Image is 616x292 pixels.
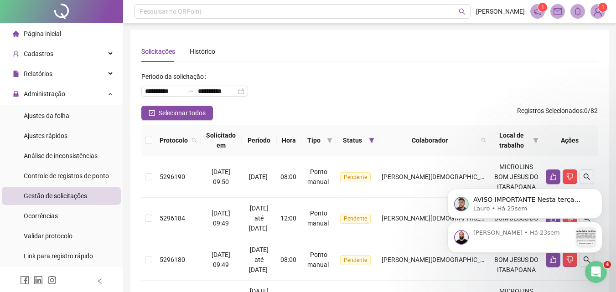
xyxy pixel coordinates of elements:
[13,91,19,97] span: lock
[494,130,529,150] span: Local de trabalho
[190,133,199,147] span: search
[382,135,477,145] span: Colaborador
[24,192,87,200] span: Gestão de solicitações
[574,7,582,15] span: bell
[192,138,197,143] span: search
[325,133,334,147] span: filter
[249,173,268,180] span: [DATE]
[212,210,230,227] span: [DATE] 09:49
[382,215,497,222] span: [PERSON_NAME][DEMOGRAPHIC_DATA]
[585,261,607,283] iframe: Intercom live chat
[340,255,371,265] span: Pendente
[141,106,213,120] button: Selecionar todos
[24,132,67,139] span: Ajustes rápidos
[34,276,43,285] span: linkedin
[340,172,371,182] span: Pendente
[160,215,185,222] span: 5296184
[20,276,29,285] span: facebook
[212,251,230,268] span: [DATE] 09:49
[141,46,175,56] div: Solicitações
[367,133,376,147] span: filter
[249,205,269,232] span: [DATE] até [DATE]
[307,251,329,268] span: Ponto manual
[212,168,230,185] span: [DATE] 09:50
[242,125,277,156] th: Período
[13,71,19,77] span: file
[187,87,194,95] span: swap-right
[327,138,332,143] span: filter
[24,30,61,37] span: Página inicial
[531,128,540,152] span: filter
[97,278,103,284] span: left
[201,125,242,156] th: Solicitado em
[517,106,598,120] span: : 0 / 82
[604,261,611,268] span: 4
[24,90,65,97] span: Administração
[249,246,269,273] span: [DATE] até [DATE]
[190,46,215,56] div: Histórico
[277,125,301,156] th: Hora
[187,87,194,95] span: to
[434,131,616,267] iframe: Intercom notifications mensagem
[554,7,562,15] span: mail
[369,138,374,143] span: filter
[13,31,19,37] span: home
[459,8,466,15] span: search
[280,256,296,263] span: 08:00
[149,110,155,116] span: check-square
[280,173,296,180] span: 08:00
[591,5,605,18] img: 81933
[382,173,497,180] span: [PERSON_NAME][DEMOGRAPHIC_DATA]
[47,276,57,285] span: instagram
[24,252,93,260] span: Link para registro rápido
[533,7,542,15] span: notification
[160,135,188,145] span: Protocolo
[476,6,525,16] span: [PERSON_NAME]
[305,135,324,145] span: Tipo
[159,108,206,118] span: Selecionar todos
[307,210,329,227] span: Ponto manual
[24,50,53,57] span: Cadastros
[24,172,109,179] span: Controle de registros de ponto
[601,4,605,10] span: 1
[160,173,185,180] span: 5296190
[541,4,544,10] span: 1
[598,3,607,12] sup: Atualize o seu contato no menu Meus Dados
[141,69,210,84] label: Período da solicitação
[340,214,371,224] span: Pendente
[382,256,497,263] span: [PERSON_NAME][DEMOGRAPHIC_DATA]
[24,112,69,119] span: Ajustes da folha
[538,3,547,12] sup: 1
[280,215,296,222] span: 12:00
[24,70,52,77] span: Relatórios
[160,256,185,263] span: 5296180
[24,152,98,159] span: Análise de inconsistências
[24,232,72,240] span: Validar protocolo
[517,107,583,114] span: Registros Selecionados
[13,51,19,57] span: user-add
[24,212,58,220] span: Ocorrências
[307,168,329,185] span: Ponto manual
[340,135,365,145] span: Status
